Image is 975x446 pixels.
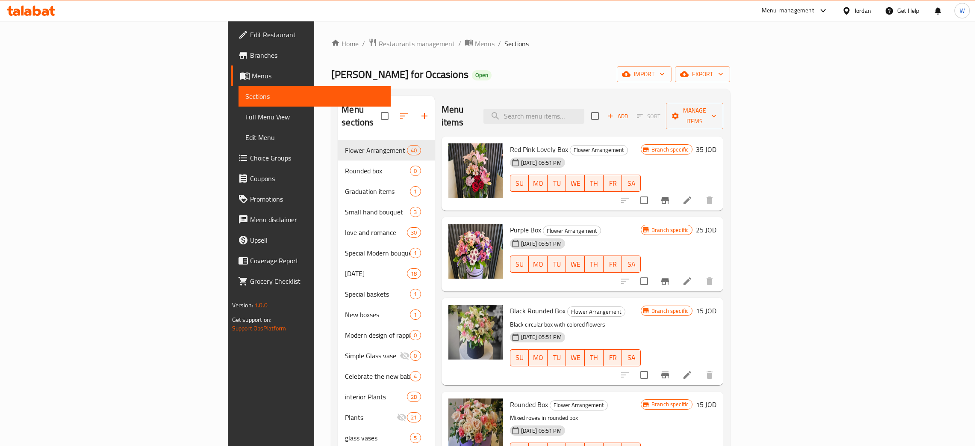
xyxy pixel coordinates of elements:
[407,145,421,155] div: items
[648,400,692,408] span: Branch specific
[622,256,641,273] button: SA
[231,230,391,250] a: Upsell
[345,227,407,238] span: love and romance
[606,111,629,121] span: Add
[414,106,435,126] button: Add section
[410,167,420,175] span: 0
[245,112,384,122] span: Full Menu View
[407,146,420,155] span: 40
[232,314,271,325] span: Get support on:
[510,413,641,423] p: Mixed roses in rounded box
[338,181,434,202] div: Graduation items1
[655,190,675,211] button: Branch-specific-item
[345,186,410,196] div: Graduation items
[696,398,716,410] h6: 15 JOD
[345,207,410,217] span: Small hand bouquet
[465,38,495,49] a: Menus
[338,325,434,345] div: Modern design of rapping0
[666,103,723,129] button: Manage items
[585,349,604,366] button: TH
[854,6,871,15] div: Jordan
[338,366,434,387] div: Celebrate the new baby4
[345,145,407,155] span: Flower Arrangement
[410,311,420,319] span: 1
[345,166,410,176] div: Rounded box
[338,345,434,366] div: Simple Glass vase0
[397,412,407,422] svg: Inactive section
[345,371,410,381] span: Celebrate the new baby
[532,351,544,364] span: MO
[631,110,666,123] span: Select section first
[648,307,692,315] span: Branch specific
[699,365,720,385] button: delete
[239,107,391,127] a: Full Menu View
[407,229,420,237] span: 30
[960,6,965,15] span: W
[410,290,420,298] span: 1
[407,413,420,422] span: 21
[604,110,631,123] button: Add
[673,105,716,127] span: Manage items
[566,175,585,192] button: WE
[410,248,421,258] div: items
[510,319,641,330] p: Black circular box with colored flowers
[376,107,394,125] span: Select all sections
[586,107,604,125] span: Select section
[250,256,384,266] span: Coverage Report
[648,146,692,154] span: Branch specific
[345,289,410,299] span: Special baskets
[510,143,568,156] span: Red Pink Lovely Box
[682,69,723,80] span: export
[407,268,421,279] div: items
[231,168,391,189] a: Coupons
[250,30,384,40] span: Edit Restaurant
[407,412,421,422] div: items
[510,223,541,236] span: Purple Box
[245,91,384,101] span: Sections
[625,258,637,271] span: SA
[625,177,637,190] span: SA
[254,300,268,311] span: 1.0.0
[338,304,434,325] div: New boxses1
[338,263,434,284] div: [DATE]18
[394,106,414,126] span: Sort sections
[231,250,391,271] a: Coverage Report
[625,351,637,364] span: SA
[250,153,384,163] span: Choice Groups
[239,86,391,107] a: Sections
[410,330,421,340] div: items
[331,65,468,84] span: [PERSON_NAME] for Occasions
[410,289,421,299] div: items
[345,412,397,422] span: Plants
[410,166,421,176] div: items
[566,349,585,366] button: WE
[622,175,641,192] button: SA
[529,349,548,366] button: MO
[699,190,720,211] button: delete
[345,309,410,320] div: New boxses
[331,38,730,49] nav: breadcrumb
[635,272,653,290] span: Select to update
[239,127,391,148] a: Edit Menu
[410,207,421,217] div: items
[345,351,400,361] div: Simple Glass vase
[407,393,420,401] span: 28
[551,258,563,271] span: TU
[569,258,581,271] span: WE
[696,224,716,236] h6: 25 JOD
[231,189,391,209] a: Promotions
[569,351,581,364] span: WE
[410,331,420,339] span: 0
[588,258,600,271] span: TH
[231,271,391,291] a: Grocery Checklist
[338,161,434,181] div: Rounded box0
[604,110,631,123] span: Add item
[566,256,585,273] button: WE
[338,243,434,263] div: Special Modern bouquet1
[483,109,584,124] input: search
[510,349,529,366] button: SU
[410,249,420,257] span: 1
[338,387,434,407] div: interior Plants28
